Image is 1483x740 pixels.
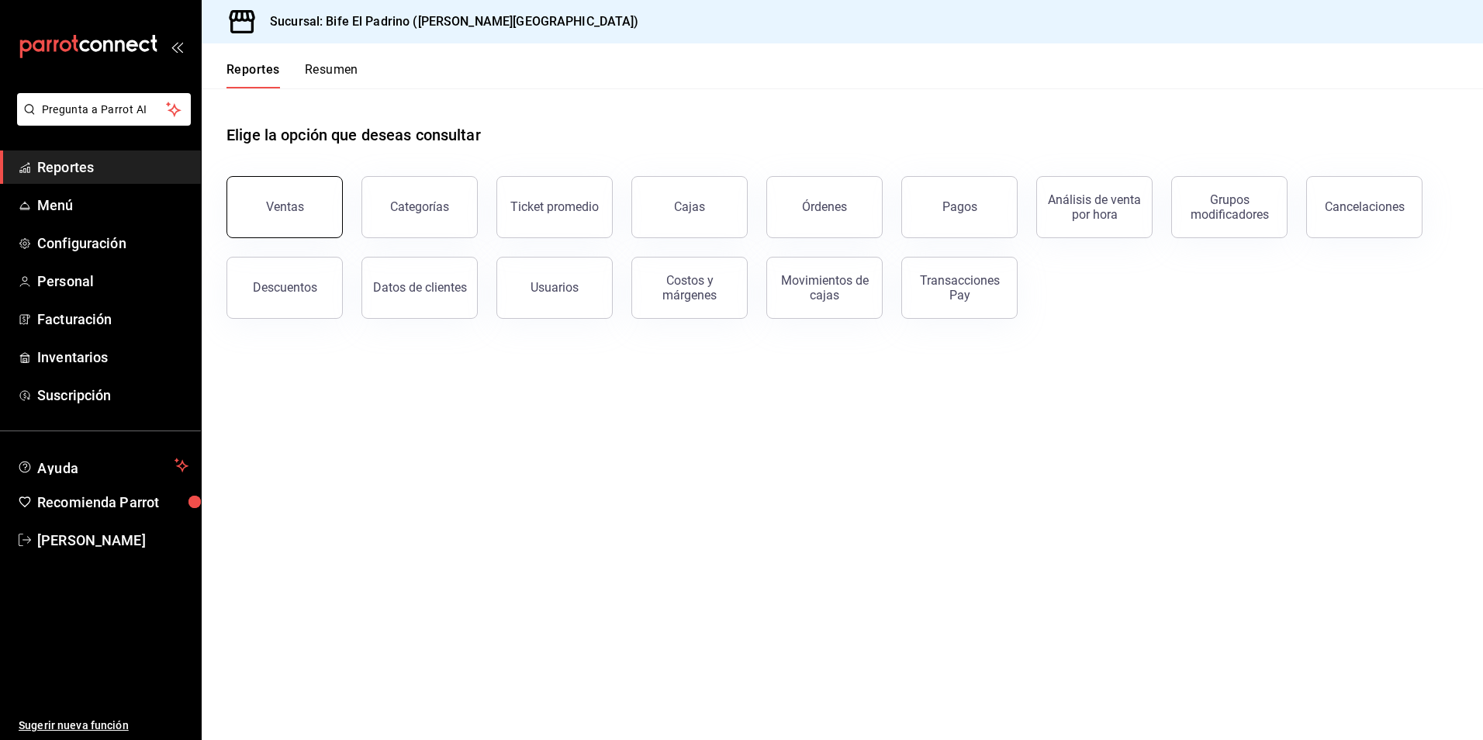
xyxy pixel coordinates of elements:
[266,199,304,214] div: Ventas
[802,199,847,214] div: Órdenes
[171,40,183,53] button: open_drawer_menu
[37,233,188,254] span: Configuración
[226,62,358,88] div: navigation tabs
[373,280,467,295] div: Datos de clientes
[226,257,343,319] button: Descuentos
[641,273,738,303] div: Costos y márgenes
[911,273,1008,303] div: Transacciones Pay
[226,123,481,147] h1: Elige la opción que deseas consultar
[1306,176,1423,238] button: Cancelaciones
[37,456,168,475] span: Ayuda
[776,273,873,303] div: Movimientos de cajas
[37,492,188,513] span: Recomienda Parrot
[1171,176,1288,238] button: Grupos modificadores
[37,309,188,330] span: Facturación
[37,530,188,551] span: [PERSON_NAME]
[531,280,579,295] div: Usuarios
[631,176,748,238] a: Cajas
[42,102,167,118] span: Pregunta a Parrot AI
[1325,199,1405,214] div: Cancelaciones
[674,198,706,216] div: Cajas
[496,257,613,319] button: Usuarios
[510,199,599,214] div: Ticket promedio
[901,176,1018,238] button: Pagos
[305,62,358,88] button: Resumen
[37,157,188,178] span: Reportes
[19,718,188,734] span: Sugerir nueva función
[17,93,191,126] button: Pregunta a Parrot AI
[37,271,188,292] span: Personal
[1181,192,1277,222] div: Grupos modificadores
[1046,192,1142,222] div: Análisis de venta por hora
[37,347,188,368] span: Inventarios
[11,112,191,129] a: Pregunta a Parrot AI
[496,176,613,238] button: Ticket promedio
[390,199,449,214] div: Categorías
[361,257,478,319] button: Datos de clientes
[37,195,188,216] span: Menú
[901,257,1018,319] button: Transacciones Pay
[1036,176,1153,238] button: Análisis de venta por hora
[631,257,748,319] button: Costos y márgenes
[942,199,977,214] div: Pagos
[253,280,317,295] div: Descuentos
[766,257,883,319] button: Movimientos de cajas
[766,176,883,238] button: Órdenes
[226,62,280,88] button: Reportes
[258,12,639,31] h3: Sucursal: Bife El Padrino ([PERSON_NAME][GEOGRAPHIC_DATA])
[226,176,343,238] button: Ventas
[361,176,478,238] button: Categorías
[37,385,188,406] span: Suscripción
